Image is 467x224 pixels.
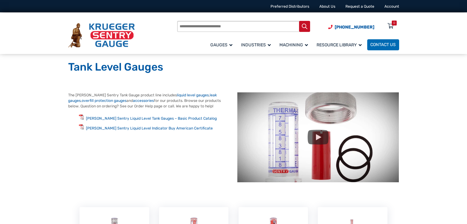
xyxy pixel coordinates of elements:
[177,93,209,97] a: liquid level gauges
[279,42,308,48] span: Machining
[207,38,238,51] a: Gauges
[68,60,399,74] h1: Tank Level Gauges
[313,38,367,51] a: Resource Library
[68,92,230,109] p: The [PERSON_NAME] Sentry Tank Gauge product line includes , , and for our products. Browse our pr...
[133,98,154,103] a: accessories
[237,92,399,183] img: Tank Level Gauges
[241,42,271,48] span: Industries
[238,38,276,51] a: Industries
[270,4,309,9] a: Preferred Distributors
[86,126,213,130] a: [PERSON_NAME] Sentry Liquid Level Indicator Buy American Certificate
[370,42,396,48] span: Contact Us
[335,25,374,30] span: [PHONE_NUMBER]
[68,93,217,103] a: leak gauges
[328,24,374,30] a: Phone Number (920) 434-8860
[210,42,232,48] span: Gauges
[317,42,362,48] span: Resource Library
[68,23,135,48] img: Krueger Sentry Gauge
[86,116,217,121] a: [PERSON_NAME] Sentry Liquid Level Tank Gauges – Basic Product Catalog
[384,4,399,9] a: Account
[82,98,126,103] a: overfill protection gauges
[393,21,395,25] div: 0
[367,39,399,50] a: Contact Us
[319,4,335,9] a: About Us
[345,4,374,9] a: Request a Quote
[276,38,313,51] a: Machining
